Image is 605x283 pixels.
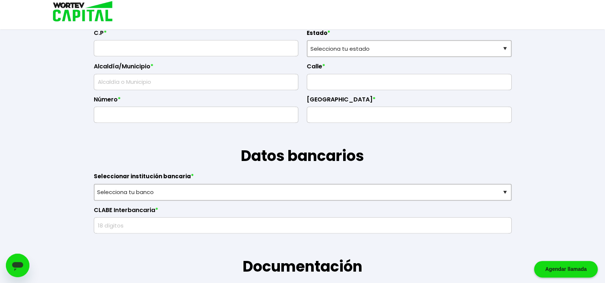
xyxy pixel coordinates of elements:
[307,96,512,107] label: [GEOGRAPHIC_DATA]
[6,254,29,277] iframe: Botón para iniciar la ventana de mensajería
[94,29,299,40] label: C.P
[534,261,598,277] div: Agendar llamada
[94,207,512,218] label: CLABE Interbancaria
[307,29,512,40] label: Estado
[97,74,295,90] input: Alcaldía o Municipio
[94,63,299,74] label: Alcaldía/Municipio
[94,173,512,184] label: Seleccionar institución bancaria
[97,218,508,233] input: 18 dígitos
[94,123,512,167] h1: Datos bancarios
[307,63,512,74] label: Calle
[94,96,299,107] label: Número
[94,233,512,277] h1: Documentación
